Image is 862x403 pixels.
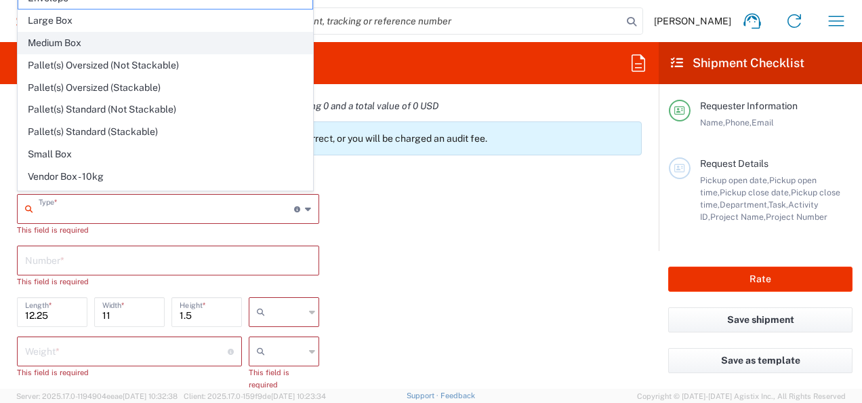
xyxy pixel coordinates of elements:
[58,132,636,145] p: Please ensure your package dimensions and weight are correct, or you will be charged an audit fee.
[700,117,725,128] span: Name,
[184,392,326,400] span: Client: 2025.17.0-159f9de
[123,392,178,400] span: [DATE] 10:32:38
[18,144,312,165] span: Small Box
[768,199,788,210] span: Task,
[710,212,766,222] span: Project Name,
[668,307,853,332] button: Save shipment
[18,99,312,120] span: Pallet(s) Standard (Not Stackable)
[17,275,319,288] div: This field is required
[16,392,178,400] span: Server: 2025.17.0-1194904eeae
[271,8,622,34] input: Shipment, tracking or reference number
[720,199,768,210] span: Department,
[18,121,312,142] span: Pallet(s) Standard (Stackable)
[671,55,804,71] h2: Shipment Checklist
[668,348,853,373] button: Save as template
[654,15,731,27] span: [PERSON_NAME]
[725,117,752,128] span: Phone,
[18,166,312,187] span: Vendor Box - 10kg
[720,187,791,197] span: Pickup close date,
[700,175,769,185] span: Pickup open date,
[17,224,319,236] div: This field is required
[752,117,774,128] span: Email
[271,392,326,400] span: [DATE] 10:23:34
[700,100,798,111] span: Requester Information
[766,212,827,222] span: Project Number
[668,267,853,292] button: Rate
[637,390,846,402] span: Copyright © [DATE]-[DATE] Agistix Inc., All Rights Reserved
[700,158,768,169] span: Request Details
[16,55,171,71] h2: Desktop Shipment Request
[440,391,475,400] a: Feedback
[18,77,312,98] span: Pallet(s) Oversized (Stackable)
[17,366,242,379] div: This field is required
[18,189,312,210] span: Vendor Box - 25kg
[407,391,440,400] a: Support
[7,100,449,111] em: Total shipment is made up of 1 package(s) containing 0 piece(s) weighing 0 and a total value of 0...
[249,366,319,391] div: This field is required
